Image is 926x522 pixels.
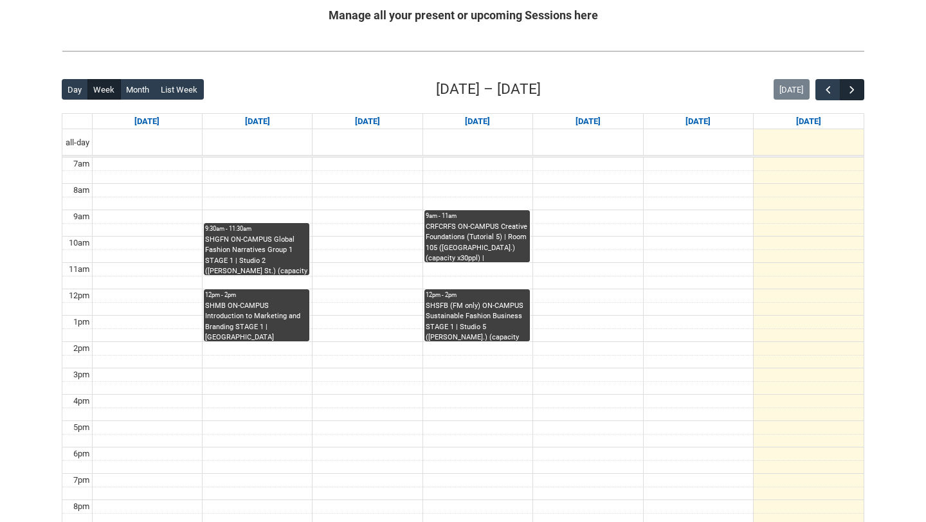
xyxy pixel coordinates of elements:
div: 12pm [66,289,92,302]
a: Go to August 16, 2025 [794,114,824,129]
div: 6pm [71,447,92,460]
h2: [DATE] – [DATE] [436,78,541,100]
div: 12pm - 2pm [426,291,529,300]
h2: Manage all your present or upcoming Sessions here [62,6,864,24]
div: 10am [66,237,92,249]
a: Go to August 10, 2025 [132,114,162,129]
div: 9:30am - 11:30am [205,224,308,233]
div: 7pm [71,474,92,487]
div: 9am [71,210,92,223]
div: SHMB ON-CAMPUS Introduction to Marketing and Branding STAGE 1 | [GEOGRAPHIC_DATA] ([PERSON_NAME] ... [205,301,308,341]
button: Week [87,79,121,100]
div: 2pm [71,342,92,355]
div: 1pm [71,316,92,328]
div: 8pm [71,500,92,513]
div: SHGFN ON-CAMPUS Global Fashion Narratives Group 1 STAGE 1 | Studio 2 ([PERSON_NAME] St.) (capacit... [205,235,308,275]
a: Go to August 14, 2025 [573,114,603,129]
a: Go to August 12, 2025 [352,114,383,129]
a: Go to August 13, 2025 [462,114,493,129]
a: Go to August 11, 2025 [242,114,273,129]
div: 12pm - 2pm [205,291,308,300]
div: 11am [66,263,92,276]
img: REDU_GREY_LINE [62,44,864,58]
div: 5pm [71,421,92,434]
button: Month [120,79,156,100]
button: List Week [155,79,204,100]
div: 9am - 11am [426,212,529,221]
div: 3pm [71,368,92,381]
div: 8am [71,184,92,197]
button: Previous Week [815,79,840,100]
span: all-day [63,136,92,149]
div: 7am [71,157,92,170]
div: CRFCRFS ON-CAMPUS Creative Foundations (Tutorial 5) | Room 105 ([GEOGRAPHIC_DATA].) (capacity x30... [426,222,529,262]
button: Next Week [840,79,864,100]
div: SHSFB (FM only) ON-CAMPUS Sustainable Fashion Business STAGE 1 | Studio 5 ([PERSON_NAME].) (capac... [426,301,529,341]
button: Day [62,79,88,100]
button: [DATE] [774,79,810,100]
a: Go to August 15, 2025 [683,114,713,129]
div: 4pm [71,395,92,408]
